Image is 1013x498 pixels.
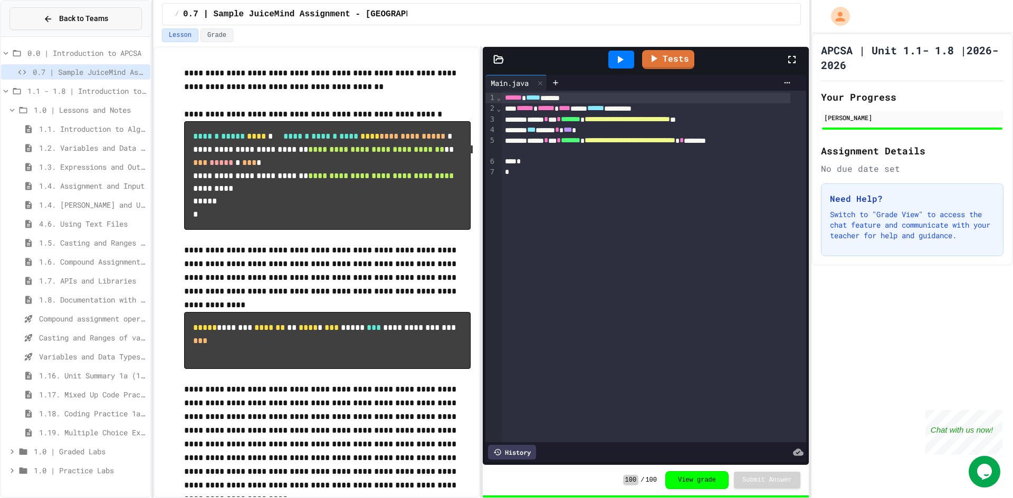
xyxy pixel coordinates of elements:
[39,161,146,172] span: 1.3. Expressions and Output [New]
[485,167,496,178] div: 7
[485,77,534,89] div: Main.java
[496,104,501,113] span: Fold line
[39,180,146,191] span: 1.4. Assignment and Input
[485,157,496,167] div: 6
[496,93,501,102] span: Fold line
[59,13,108,24] span: Back to Teams
[645,476,657,484] span: 100
[27,85,146,96] span: 1.1 - 1.8 | Introduction to Java
[39,408,146,419] span: 1.18. Coding Practice 1a (1.1-1.6)
[485,103,496,114] div: 2
[39,389,146,400] span: 1.17. Mixed Up Code Practice 1.1-1.6
[33,66,146,77] span: 0.7 | Sample JuiceMind Assignment - [GEOGRAPHIC_DATA]
[39,237,146,248] span: 1.5. Casting and Ranges of Values
[39,275,146,286] span: 1.7. APIs and Libraries
[183,8,452,21] span: 0.7 | Sample JuiceMind Assignment - [GEOGRAPHIC_DATA]
[39,427,146,438] span: 1.19. Multiple Choice Exercises for Unit 1a (1.1-1.6)
[925,410,1002,455] iframe: chat widget
[39,332,146,343] span: Casting and Ranges of variables - Quiz
[39,199,146,210] span: 1.4. [PERSON_NAME] and User Input
[485,135,496,157] div: 5
[200,28,233,42] button: Grade
[820,4,853,28] div: My Account
[734,472,800,489] button: Submit Answer
[9,7,142,30] button: Back to Teams
[830,192,995,205] h3: Need Help?
[27,47,146,58] span: 0.0 | Introduction to APCSA
[485,125,496,135] div: 4
[34,465,146,476] span: 1.0 | Practice Labs
[39,351,146,362] span: Variables and Data Types - Quiz
[175,10,179,18] span: /
[488,445,536,460] div: History
[821,162,1004,175] div: No due date set
[39,256,146,267] span: 1.6. Compound Assignment Operators
[742,476,792,484] span: Submit Answer
[34,104,146,115] span: 1.0 | Lessons and Notes
[34,446,146,457] span: 1.0 | Graded Labs
[39,123,146,134] span: 1.1. Introduction to Algorithms, Programming, and Compilers
[821,43,1004,72] h1: APCSA | Unit 1.1- 1.8 |2026-2026
[39,313,146,324] span: Compound assignment operators - Quiz
[665,471,729,489] button: View grade
[39,294,146,305] span: 1.8. Documentation with Comments and Preconditions
[623,475,639,485] span: 100
[39,370,146,381] span: 1.16. Unit Summary 1a (1.1-1.6)
[485,114,496,125] div: 3
[824,113,1000,122] div: [PERSON_NAME]
[821,143,1004,158] h2: Assignment Details
[485,93,496,103] div: 1
[642,50,694,69] a: Tests
[969,456,1002,487] iframe: chat widget
[39,218,146,229] span: 4.6. Using Text Files
[641,476,644,484] span: /
[485,75,547,91] div: Main.java
[830,209,995,241] p: Switch to "Grade View" to access the chat feature and communicate with your teacher for help and ...
[162,28,198,42] button: Lesson
[821,90,1004,104] h2: Your Progress
[39,142,146,153] span: 1.2. Variables and Data Types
